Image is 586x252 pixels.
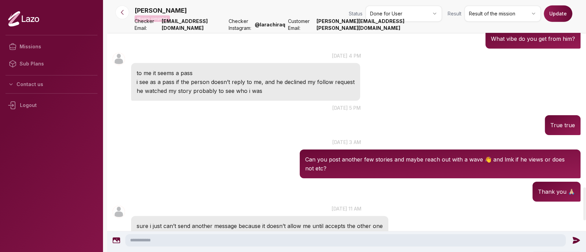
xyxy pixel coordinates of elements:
p: to me it seems a pass [137,69,355,77]
button: Contact us [5,78,97,91]
span: Result [448,10,461,17]
strong: @ larachiraq [254,21,285,28]
p: [DATE] 3 am [107,139,586,146]
p: [PERSON_NAME] [135,6,187,15]
p: he watched my story probably to see who i was [137,86,355,95]
span: Customer Email: [288,18,313,32]
span: Checker Email: [135,18,159,32]
p: Can you post another few stories and maybe reach out with a wave 👋 and lmk if he views or does no... [305,155,575,173]
strong: [EMAIL_ADDRESS][DOMAIN_NAME] [162,18,226,32]
p: [DATE] 5 pm [107,104,586,111]
p: Thank you 🙏🏼 [538,187,575,196]
p: [DATE] 4 pm [107,52,586,59]
p: [DATE] 11 am [107,205,586,212]
a: Sub Plans [5,55,97,72]
strong: [PERSON_NAME][EMAIL_ADDRESS][PERSON_NAME][DOMAIN_NAME] [317,18,442,32]
p: i see as a pass if the person doesn’t reply to me, and he declined my follow request [137,77,355,86]
p: True true [550,121,575,130]
p: sure i just can’t send another message because it doesn’t allow me until accepts the other one [137,221,383,230]
button: Update [544,5,572,22]
div: Logout [5,96,97,114]
a: Missions [5,38,97,55]
p: Mission completed [135,15,170,22]
span: Checker Instagram: [229,18,252,32]
p: What vibe do you get from him? [491,34,575,43]
span: Status [349,10,363,17]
